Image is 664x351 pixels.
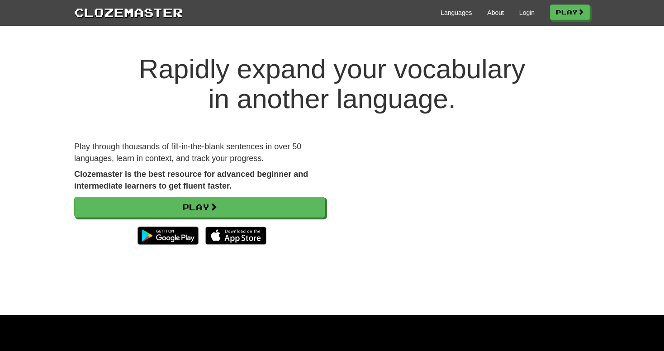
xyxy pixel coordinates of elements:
a: Play [550,5,590,20]
img: Download_on_the_App_Store_Badge_US-UK_135x40-25178aeef6eb6b83b96f5f2d004eda3bffbb37122de64afbaef7... [205,227,266,245]
p: Play through thousands of fill-in-the-blank sentences in over 50 languages, learn in context, and... [74,141,325,164]
a: About [487,8,504,17]
img: Get it on Google Play [133,222,203,249]
a: Clozemaster [74,4,183,20]
strong: Clozemaster is the best resource for advanced beginner and intermediate learners to get fluent fa... [74,170,308,190]
a: Login [519,8,535,17]
a: Languages [441,8,472,17]
a: Play [74,197,325,218]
